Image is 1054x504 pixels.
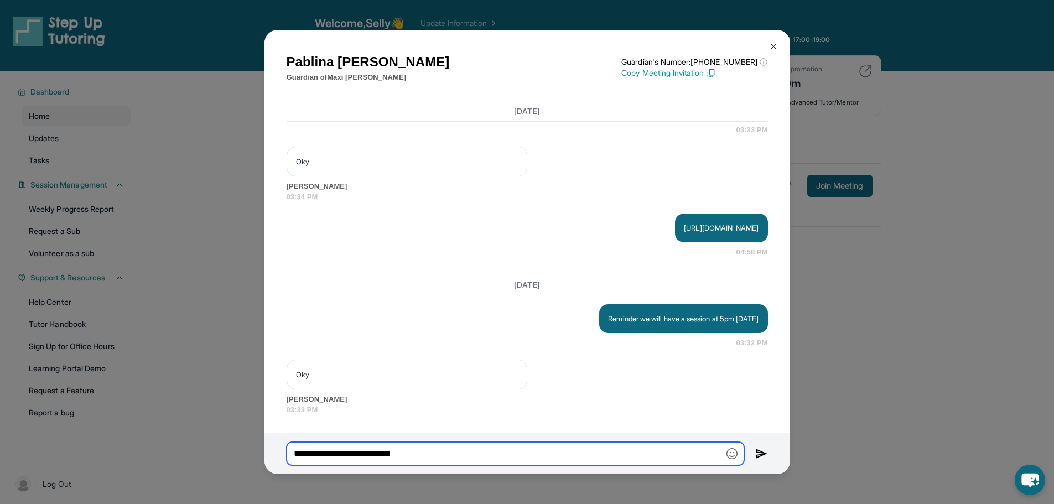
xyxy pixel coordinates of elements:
span: 03:33 PM [736,124,768,136]
span: 03:34 PM [287,191,768,202]
button: chat-button [1015,465,1045,495]
span: ⓘ [760,56,767,67]
p: Oky [296,369,518,380]
p: Copy Meeting Invitation [621,67,767,79]
p: [URL][DOMAIN_NAME] [684,222,759,233]
img: Send icon [755,447,768,460]
p: Guardian of Maxi [PERSON_NAME] [287,72,450,83]
span: [PERSON_NAME] [287,394,768,405]
img: Copy Icon [706,68,716,78]
img: Emoji [726,448,738,459]
h3: [DATE] [287,106,768,117]
span: 04:58 PM [736,247,768,258]
h1: Pablina [PERSON_NAME] [287,52,450,72]
img: Close Icon [769,42,778,51]
h3: [DATE] [287,279,768,290]
span: [PERSON_NAME] [287,181,768,192]
span: 03:32 PM [736,337,768,349]
span: 03:33 PM [287,404,768,415]
p: Oky [296,156,518,167]
p: Reminder we will have a session at 5pm [DATE] [608,313,759,324]
p: Guardian's Number: [PHONE_NUMBER] [621,56,767,67]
